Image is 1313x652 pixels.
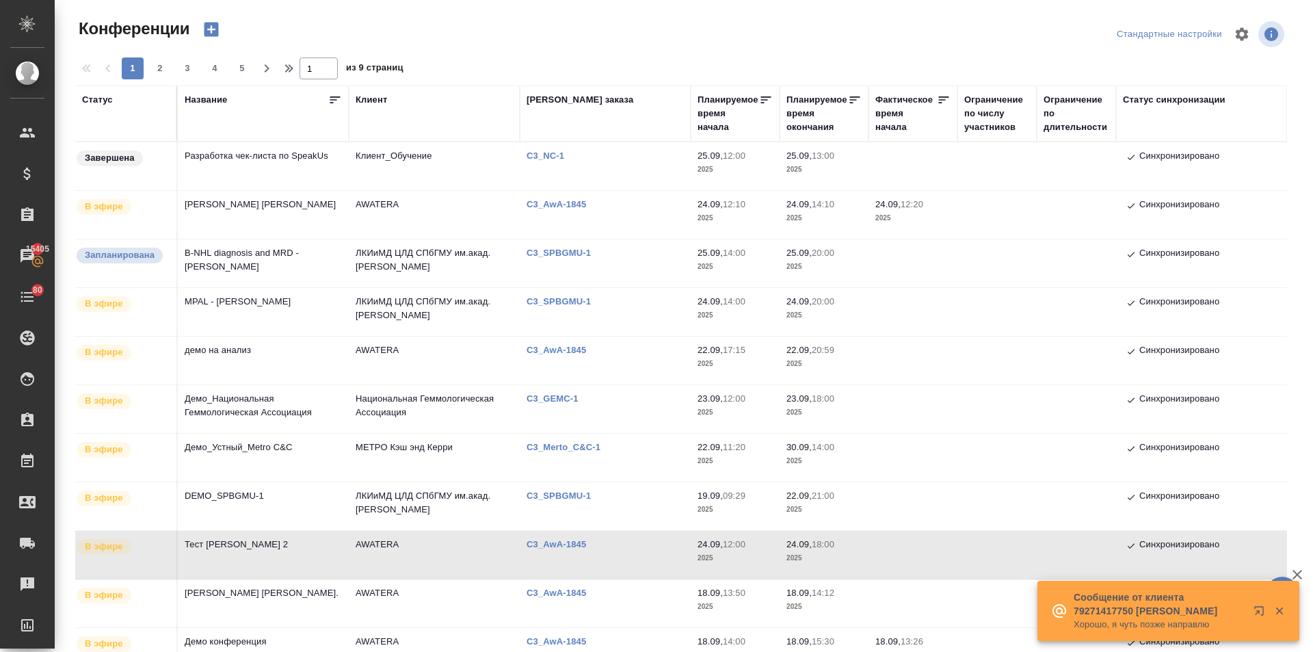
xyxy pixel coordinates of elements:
p: 11:20 [723,442,745,452]
p: Синхронизировано [1139,635,1219,651]
p: 12:10 [723,199,745,209]
button: 🙏 [1265,577,1299,611]
div: split button [1113,24,1225,45]
span: Конференции [75,18,189,40]
p: 12:20 [901,199,923,209]
td: Демо_Устный_Metro C&C [178,434,349,482]
p: 2025 [698,211,773,225]
td: [PERSON_NAME] [PERSON_NAME]. [178,579,349,627]
td: AWATERA [349,337,520,384]
div: Фактическое время начала [875,93,937,134]
p: 2025 [786,600,862,614]
a: C3_AwA-1845 [527,588,596,598]
p: 19.09, [698,491,723,501]
p: 30.09, [786,442,812,452]
p: 18:00 [812,539,834,549]
p: 14:00 [723,248,745,258]
a: C3_Merto_C&C-1 [527,442,611,452]
p: 2025 [698,406,773,419]
td: AWATERA [349,579,520,627]
a: C3_SPBGMU-1 [527,248,601,258]
span: 3 [176,62,198,75]
a: C3_SPBGMU-1 [527,491,601,501]
p: 24.09, [786,199,812,209]
div: Название [185,93,227,107]
a: C3_AwA-1845 [527,345,596,355]
p: Сообщение от клиента 79271417750 [PERSON_NAME] [1074,590,1245,618]
a: C3_AwA-1845 [527,636,596,647]
td: Демо_Национальная Геммологическая Ассоциация [178,385,349,433]
p: Хорошо, я чуть позже направлю [1074,618,1245,631]
p: 2025 [786,357,862,371]
td: DEMO_SPBGMU-1 [178,482,349,530]
div: Планируемое время начала [698,93,759,134]
p: 2025 [786,309,862,322]
p: 12:00 [723,393,745,404]
p: 2025 [698,357,773,371]
p: 22.09, [698,345,723,355]
span: из 9 страниц [346,60,403,79]
p: В эфире [85,443,123,456]
a: C3_NC-1 [527,151,574,161]
span: 15405 [18,242,57,256]
p: 14:00 [723,636,745,647]
button: Закрыть [1265,605,1293,617]
p: 14:00 [812,442,834,452]
button: 3 [176,57,198,79]
p: 2025 [786,211,862,225]
p: В эфире [85,200,123,213]
p: 2025 [786,163,862,177]
p: В эфире [85,345,123,359]
p: 24.09, [875,199,901,209]
button: Создать [195,18,228,41]
p: 22.09, [786,345,812,355]
div: Статус [82,93,113,107]
p: 22.09, [786,491,812,501]
p: Синхронизировано [1139,441,1219,457]
p: 2025 [786,406,862,419]
td: [PERSON_NAME] [PERSON_NAME] [178,191,349,239]
p: 2025 [698,163,773,177]
p: 12:00 [723,539,745,549]
p: 09:29 [723,491,745,501]
p: 2025 [698,503,773,517]
a: C3_AwA-1845 [527,199,596,209]
p: 2025 [786,260,862,274]
button: 4 [204,57,226,79]
p: 2025 [698,600,773,614]
td: ЛКИиМД ЦЛД СПбГМУ им.акад. [PERSON_NAME] [349,482,520,530]
p: 2025 [786,454,862,468]
a: C3_GEMC-1 [527,393,589,404]
p: Синхронизировано [1139,392,1219,408]
p: 12:00 [723,151,745,161]
td: AWATERA [349,531,520,579]
p: 2025 [698,309,773,322]
td: Клиент_Обучение [349,142,520,190]
p: Синхронизировано [1139,149,1219,166]
p: 18.09, [786,636,812,647]
p: 18.09, [875,636,901,647]
td: демо на анализ [178,337,349,384]
p: 14:10 [812,199,834,209]
td: AWATERA [349,191,520,239]
span: 4 [204,62,226,75]
p: C3_SPBGMU-1 [527,296,601,307]
p: 18:00 [812,393,834,404]
p: 13:00 [812,151,834,161]
p: Синхронизировано [1139,198,1219,214]
p: В эфире [85,540,123,553]
td: МЕТРО Кэш энд Керри [349,434,520,482]
p: 23.09, [698,393,723,404]
p: 25.09, [786,151,812,161]
span: Настроить таблицу [1225,18,1258,51]
p: 2025 [698,454,773,468]
p: Синхронизировано [1139,538,1219,554]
